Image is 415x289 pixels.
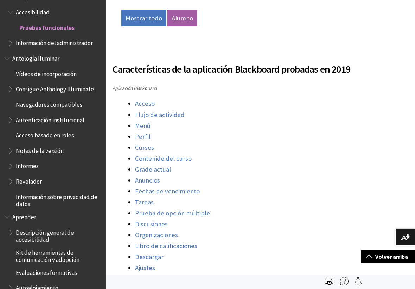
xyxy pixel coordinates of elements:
a: Acceso [135,99,155,108]
a: Flujo de actividad [135,111,185,119]
font: Información sobre privacidad de datos [16,193,97,208]
font: Notas de la versión [16,147,64,155]
a: Alumno [167,10,197,27]
font: Ajustes [135,264,155,272]
font: Anuncios [135,176,160,184]
font: Contenido del curso [135,154,192,162]
font: Acceso [135,99,155,107]
font: Mostrar todo [126,14,162,22]
a: Cursos [135,143,154,152]
a: Perfil [135,133,151,141]
a: Anuncios [135,176,160,185]
nav: Esquema del libro Antología Illuminate [4,53,101,208]
font: Descripción general de accesibilidad [16,229,74,244]
font: Aplicación Blackboard [113,85,157,91]
font: Información del administrador [16,39,93,47]
font: Volver arriba [375,253,408,260]
a: Discusiones [135,220,168,228]
font: Informes [16,162,39,170]
font: Consigue Anthology Illuminate [16,85,94,93]
a: Tareas [135,198,154,207]
font: Pruebas funcionales [19,24,75,32]
a: Descargar [135,253,164,261]
font: Accesibilidad [16,8,50,16]
a: Fechas de vencimiento [135,187,200,196]
font: Alumno [172,14,193,22]
font: Grado actual [135,165,171,173]
a: Contenido del curso [135,154,192,163]
font: Aprender [12,213,36,221]
font: Características de la aplicación Blackboard probadas en 2019 [113,63,350,75]
a: Libro de calificaciones [135,242,197,250]
font: Autenticación institucional [16,116,84,124]
font: Vídeos de incorporación [16,70,77,78]
font: Navegadores compatibles [16,101,82,109]
a: Ajustes [135,264,155,272]
font: Cursos [135,143,154,152]
img: Sigue esta página [354,277,362,285]
a: Organizaciones [135,231,178,239]
img: Imprimir [325,277,333,285]
font: Evaluaciones formativas [16,269,77,277]
a: Volver arriba [361,250,415,263]
a: Menú [135,122,151,130]
font: Acceso basado en roles [16,131,74,139]
a: Prueba de opción múltiple [135,209,210,217]
font: Perfil [135,133,151,141]
font: Antología Iluminar [12,55,59,62]
a: Grado actual [135,165,171,174]
font: Revelador [16,178,42,185]
font: Kit de herramientas de comunicación y adopción [16,249,79,264]
img: Más ayuda [340,277,349,285]
a: Mostrar todo [121,10,166,27]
